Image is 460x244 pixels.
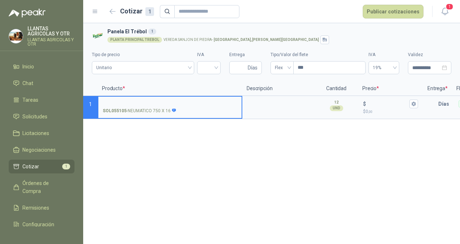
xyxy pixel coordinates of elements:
p: LLANTAS AGRICOLAS Y OTR [27,38,74,46]
span: Configuración [22,220,54,228]
a: Inicio [9,60,74,73]
label: Entrega [229,51,262,58]
label: Validez [408,51,451,58]
label: Tipo/Valor del flete [271,51,366,58]
span: Licitaciones [22,129,49,137]
a: Remisiones [9,201,74,215]
span: 1 [446,3,453,10]
p: $ [363,108,418,115]
p: Cantidad [315,81,358,96]
span: Flex [275,62,289,73]
p: Descripción [242,81,315,96]
span: 1 [62,164,70,169]
input: SOL055105-NEUMATICO 750 X 16 [103,101,237,107]
span: Días [248,62,257,74]
p: Entrega [423,81,452,96]
div: UND [330,105,343,111]
p: LLANTAS AGRICOLAS Y OTR [27,26,74,36]
label: IVA [369,51,399,58]
a: Configuración [9,218,74,231]
span: Solicitudes [22,113,47,121]
span: Unitario [96,62,190,73]
div: 1 [145,7,154,16]
div: 1 [148,29,156,34]
p: $ [363,100,366,108]
span: 19% [373,62,395,73]
span: 1 [89,101,92,107]
input: $$0,00 [367,101,408,106]
a: Órdenes de Compra [9,176,74,198]
span: Inicio [22,63,34,71]
h3: Panela El Trébol [107,28,448,35]
button: 1 [438,5,451,18]
button: Publicar cotizaciones [363,5,423,18]
a: Tareas [9,93,74,107]
p: VEREDA SANJON DE PIEDRA - [163,38,319,42]
strong: SOL055105 [103,108,127,114]
span: Órdenes de Compra [22,179,68,195]
p: - NEUMATICO 750 X 16 [103,108,176,114]
a: Solicitudes [9,110,74,123]
h2: Cotizar [120,6,154,16]
img: Logo peakr [9,9,46,17]
p: Días [438,97,452,111]
a: Negociaciones [9,143,74,157]
a: Cotizar1 [9,160,74,173]
span: Remisiones [22,204,49,212]
img: Company Logo [9,29,23,43]
span: Chat [22,79,33,87]
label: Tipo de precio [92,51,194,58]
div: PLANTA PRINCIPAL TREBOL [107,37,162,43]
a: Licitaciones [9,126,74,140]
span: 0 [366,109,372,114]
a: Chat [9,76,74,90]
img: Company Logo [92,30,105,42]
label: IVA [197,51,221,58]
button: $$0,00 [409,100,418,108]
span: Negociaciones [22,146,56,154]
strong: [GEOGRAPHIC_DATA] , [PERSON_NAME][GEOGRAPHIC_DATA] [214,38,319,42]
p: Producto [98,81,242,96]
span: ,00 [368,110,372,114]
p: 12 [334,100,338,105]
span: Cotizar [22,163,39,171]
span: Tareas [22,96,38,104]
p: Precio [358,81,423,96]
